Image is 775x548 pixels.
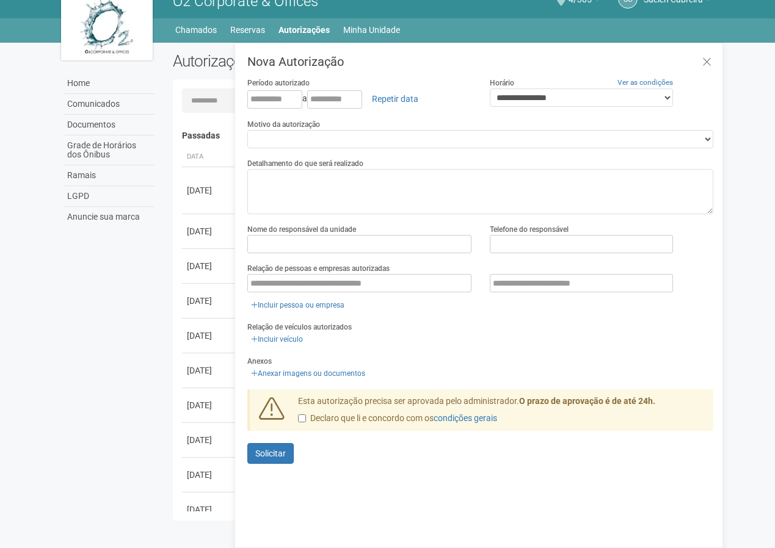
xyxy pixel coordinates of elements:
h3: Nova Autorização [247,56,713,68]
h2: Autorizações [173,52,434,70]
label: Período autorizado [247,78,310,88]
div: [DATE] [187,503,232,516]
a: Home [64,73,155,94]
a: Anexar imagens ou documentos [247,367,369,380]
label: Declaro que li e concordo com os [298,413,497,425]
label: Nome do responsável da unidade [247,224,356,235]
input: Declaro que li e concordo com oscondições gerais [298,414,306,422]
a: Documentos [64,115,155,135]
div: [DATE] [187,184,232,196]
a: Reservas [230,21,265,38]
div: [DATE] [187,364,232,377]
div: [DATE] [187,399,232,411]
label: Relação de pessoas e empresas autorizadas [247,263,390,274]
span: Solicitar [255,449,286,458]
div: [DATE] [187,295,232,307]
a: Comunicados [64,94,155,115]
strong: O prazo de aprovação é de até 24h. [519,396,655,406]
a: LGPD [64,186,155,207]
th: Data [182,147,237,167]
a: Minha Unidade [343,21,400,38]
label: Motivo da autorização [247,119,320,130]
a: Repetir data [364,88,426,109]
div: Esta autorização precisa ser aprovada pelo administrador. [289,395,714,431]
a: condições gerais [434,413,497,423]
label: Anexos [247,356,272,367]
div: a [247,88,471,109]
div: [DATE] [187,330,232,342]
a: Incluir pessoa ou empresa [247,298,348,312]
h4: Passadas [182,131,705,140]
a: Incluir veículo [247,333,307,346]
label: Telefone do responsável [490,224,569,235]
a: Ver as condições [617,78,673,87]
label: Horário [490,78,514,88]
button: Solicitar [247,443,294,464]
div: [DATE] [187,225,232,237]
div: [DATE] [187,434,232,446]
a: Grade de Horários dos Ônibus [64,135,155,165]
label: Relação de veículos autorizados [247,322,352,333]
label: Detalhamento do que será realizado [247,158,363,169]
a: Anuncie sua marca [64,207,155,227]
a: Chamados [175,21,217,38]
a: Autorizações [278,21,330,38]
div: [DATE] [187,469,232,481]
a: Ramais [64,165,155,186]
div: [DATE] [187,260,232,272]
